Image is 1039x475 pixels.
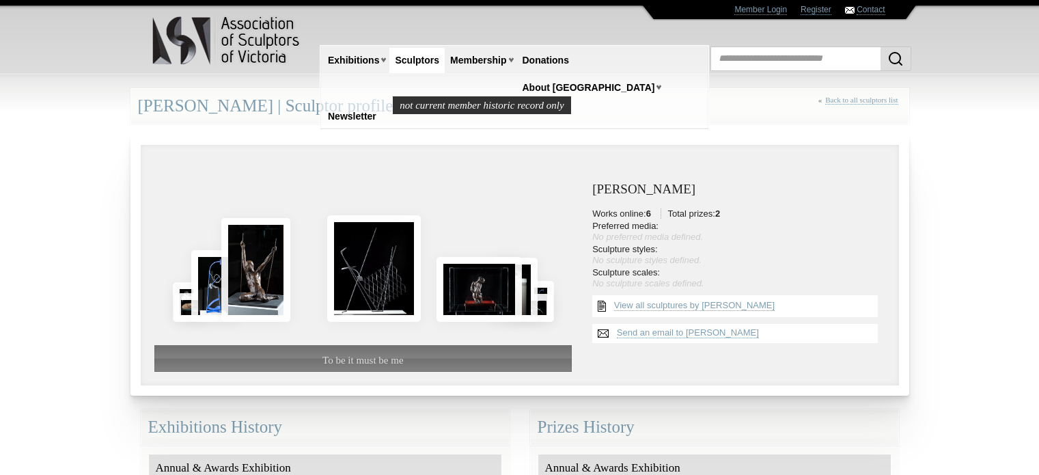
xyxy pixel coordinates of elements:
img: logo.png [152,14,302,68]
li: Sculpture styles: [592,244,885,266]
img: View all {sculptor_name} sculptures list [592,295,611,317]
a: Send an email to [PERSON_NAME] [617,327,759,338]
div: No sculpture styles defined. [592,255,885,266]
div: No sculpture scales defined. [592,278,885,289]
a: Contact [857,5,885,15]
a: Exhibitions [322,48,385,73]
li: Sculpture scales: [592,267,885,289]
h3: [PERSON_NAME] [592,182,885,197]
a: Member Login [734,5,787,15]
img: The Speechwriter - End of Campaign Trail [221,218,290,322]
a: Membership [445,48,512,73]
div: [PERSON_NAME] | Sculptor profile [130,88,909,124]
img: City Scape - Autumn [527,281,553,321]
div: Exhibitions History [141,409,510,446]
img: Solo [174,293,219,322]
img: Search [887,51,904,67]
strong: 6 [646,208,651,219]
div: Prizes History [530,409,899,446]
span: To be it must be me [322,355,404,366]
strong: 2 [715,208,720,219]
a: Register [801,5,831,15]
li: Works online: Total prizes: [592,208,885,219]
a: Newsletter [322,104,382,129]
img: The Essence [437,257,522,322]
img: Contact ASV [845,7,855,14]
img: Send an email to Elly Buckley [592,324,614,343]
a: Sculptors [389,48,445,73]
li: Preferred media: [592,221,885,243]
img: Continuum [173,282,199,321]
div: No preferred media defined. [592,232,885,243]
a: About [GEOGRAPHIC_DATA] [517,75,661,100]
a: Back to all sculptors list [825,96,898,105]
a: Donations [517,48,574,73]
div: « [818,96,902,120]
span: not current member historic record only [393,96,570,114]
img: City Scape - Autumn [191,250,238,322]
img: To be it must be me [327,215,421,322]
a: View all sculptures by [PERSON_NAME] [614,300,775,311]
